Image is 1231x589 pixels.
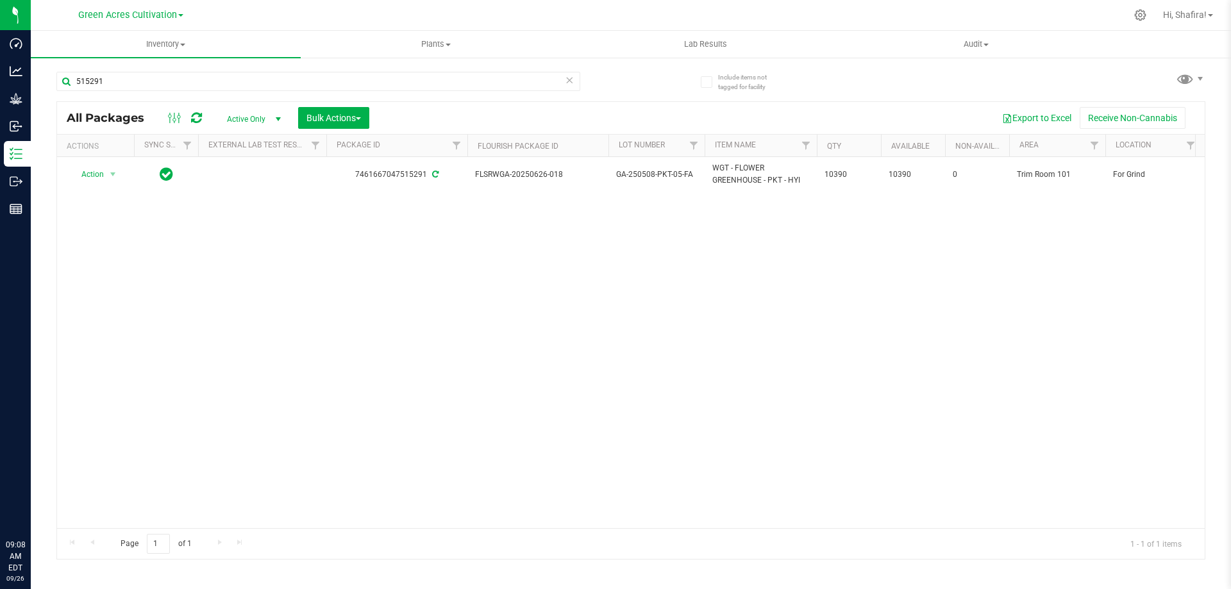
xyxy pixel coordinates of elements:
[10,65,22,78] inline-svg: Analytics
[13,486,51,525] iframe: Resource center
[1132,9,1148,21] div: Manage settings
[1163,10,1207,20] span: Hi, Shafira!
[842,38,1110,50] span: Audit
[667,38,744,50] span: Lab Results
[31,31,301,58] a: Inventory
[6,574,25,583] p: 09/26
[301,38,570,50] span: Plants
[10,203,22,215] inline-svg: Reports
[305,135,326,156] a: Filter
[1116,140,1151,149] a: Location
[1113,169,1194,181] span: For Grind
[796,135,817,156] a: Filter
[110,534,202,554] span: Page of 1
[446,135,467,156] a: Filter
[10,147,22,160] inline-svg: Inventory
[1120,534,1192,553] span: 1 - 1 of 1 items
[144,140,194,149] a: Sync Status
[10,120,22,133] inline-svg: Inbound
[994,107,1080,129] button: Export to Excel
[67,111,157,125] span: All Packages
[324,169,469,181] div: 7461667047515291
[571,31,841,58] a: Lab Results
[10,175,22,188] inline-svg: Outbound
[430,170,439,179] span: Sync from Compliance System
[827,142,841,151] a: Qty
[1017,169,1098,181] span: Trim Room 101
[1019,140,1039,149] a: Area
[619,140,665,149] a: Lot Number
[715,140,756,149] a: Item Name
[105,165,121,183] span: select
[6,539,25,574] p: 09:08 AM EDT
[306,113,361,123] span: Bulk Actions
[10,37,22,50] inline-svg: Dashboard
[1084,135,1105,156] a: Filter
[56,72,580,91] input: Search Package ID, Item Name, SKU, Lot or Part Number...
[478,142,558,151] a: Flourish Package ID
[301,31,571,58] a: Plants
[565,72,574,88] span: Clear
[955,142,1012,151] a: Non-Available
[616,169,697,181] span: GA-250508-PKT-05-FA
[1180,135,1202,156] a: Filter
[475,169,601,181] span: FLSRWGA-20250626-018
[841,31,1111,58] a: Audit
[891,142,930,151] a: Available
[160,165,173,183] span: In Sync
[10,92,22,105] inline-svg: Grow
[38,485,53,500] iframe: Resource center unread badge
[31,38,301,50] span: Inventory
[889,169,937,181] span: 10390
[177,135,198,156] a: Filter
[718,72,782,92] span: Include items not tagged for facility
[70,165,105,183] span: Action
[683,135,705,156] a: Filter
[298,107,369,129] button: Bulk Actions
[337,140,380,149] a: Package ID
[712,162,809,187] span: WGT - FLOWER GREENHOUSE - PKT - HYI
[825,169,873,181] span: 10390
[953,169,1001,181] span: 0
[208,140,309,149] a: External Lab Test Result
[147,534,170,554] input: 1
[67,142,129,151] div: Actions
[78,10,177,21] span: Green Acres Cultivation
[1080,107,1185,129] button: Receive Non-Cannabis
